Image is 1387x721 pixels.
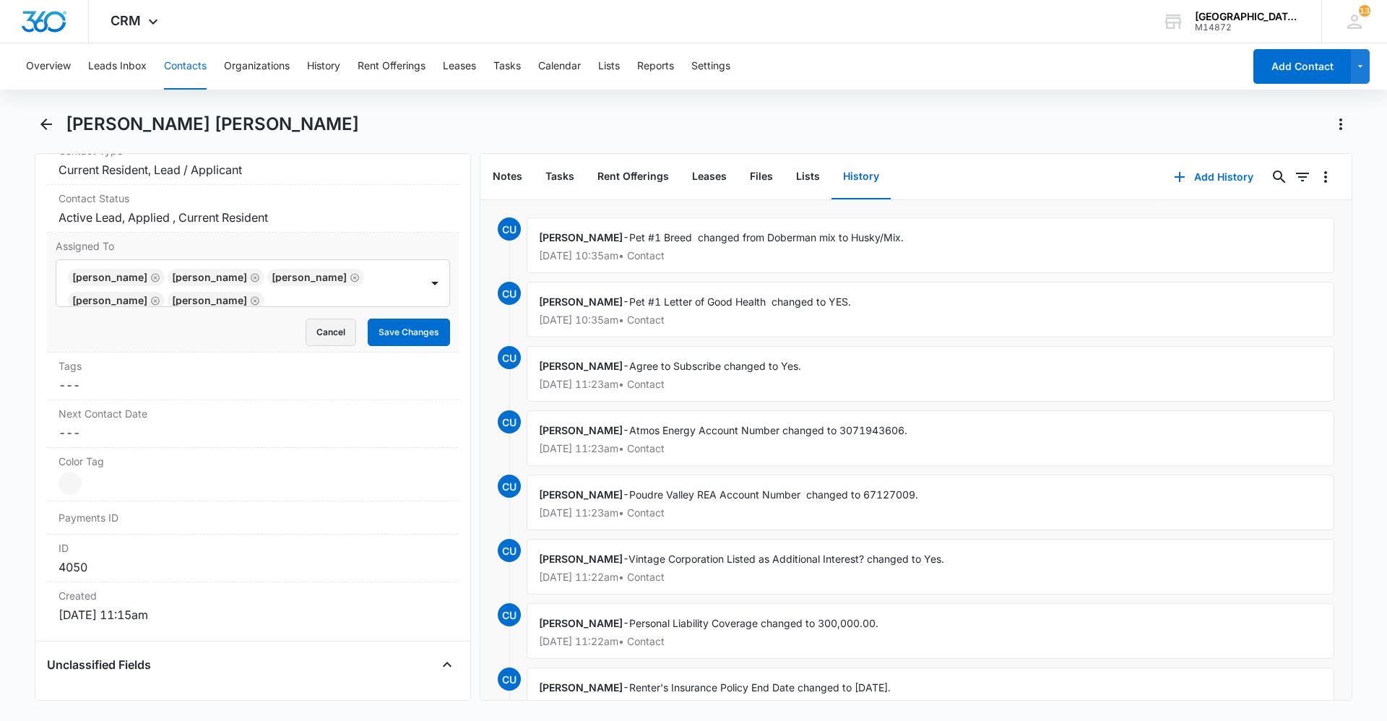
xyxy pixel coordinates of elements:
[47,137,459,185] div: Contact TypeCurrent Resident, Lead / Applicant
[443,43,476,90] button: Leases
[629,488,918,501] span: Poudre Valley REA Account Number changed to 67127009.
[1291,165,1314,189] button: Filters
[539,315,1322,325] p: [DATE] 10:35am • Contact
[598,43,620,90] button: Lists
[59,454,447,469] label: Color Tag
[1253,49,1351,84] button: Add Contact
[35,113,57,136] button: Back
[738,155,785,199] button: Files
[539,379,1322,389] p: [DATE] 11:23am • Contact
[272,272,347,282] div: [PERSON_NAME]
[59,358,447,374] label: Tags
[47,535,459,582] div: ID4050
[628,553,944,565] span: Vintage Corporation Listed as Additional Interest? changed to Yes.
[1195,22,1300,33] div: account id
[680,155,738,199] button: Leases
[347,272,360,282] div: Remove Jonathan Guptill
[59,406,447,421] label: Next Contact Date
[111,13,141,28] span: CRM
[26,43,71,90] button: Overview
[629,617,878,629] span: Personal Liability Coverage changed to 300,000.00.
[629,231,904,243] span: Pet #1 Breed changed from Doberman mix to Husky/Mix.
[539,444,1322,454] p: [DATE] 11:23am • Contact
[498,603,521,626] span: CU
[493,43,521,90] button: Tasks
[59,510,156,525] dt: Payments ID
[498,410,521,433] span: CU
[498,217,521,241] span: CU
[59,699,447,714] label: Unit Number
[59,376,447,394] dd: ---
[47,656,151,673] h4: Unclassified Fields
[527,346,1334,402] div: -
[498,282,521,305] span: CU
[47,185,459,233] div: Contact StatusActive Lead, Applied , Current Resident
[59,161,447,178] dd: Current Resident, Lead / Applicant
[629,360,801,372] span: Agree to Subscribe changed to Yes.
[527,282,1334,337] div: -
[539,508,1322,518] p: [DATE] 11:23am • Contact
[527,539,1334,595] div: -
[539,617,623,629] span: [PERSON_NAME]
[147,272,160,282] div: Remove Chris Urrutia
[629,295,851,308] span: Pet #1 Letter of Good Health changed to YES.
[59,424,447,441] dd: ---
[72,272,147,282] div: [PERSON_NAME]
[539,572,1322,582] p: [DATE] 11:22am • Contact
[1359,5,1370,17] span: 13
[368,319,450,346] button: Save Changes
[691,43,730,90] button: Settings
[539,488,623,501] span: [PERSON_NAME]
[527,410,1334,466] div: -
[247,272,260,282] div: Remove Mia Villalba
[1159,160,1268,194] button: Add History
[66,113,359,135] h1: [PERSON_NAME] [PERSON_NAME]
[539,231,623,243] span: [PERSON_NAME]
[59,588,447,603] dt: Created
[785,155,831,199] button: Lists
[498,475,521,498] span: CU
[539,360,623,372] span: [PERSON_NAME]
[1359,5,1370,17] div: notifications count
[247,295,260,306] div: Remove Derrick Williams
[47,353,459,400] div: Tags---
[47,400,459,448] div: Next Contact Date---
[539,251,1322,261] p: [DATE] 10:35am • Contact
[307,43,340,90] button: History
[586,155,680,199] button: Rent Offerings
[539,636,1322,647] p: [DATE] 11:22am • Contact
[59,209,447,226] dd: Active Lead, Applied , Current Resident
[59,606,447,623] dd: [DATE] 11:15am
[306,319,356,346] button: Cancel
[436,653,459,676] button: Close
[164,43,207,90] button: Contacts
[498,346,521,369] span: CU
[1195,11,1300,22] div: account name
[172,272,247,282] div: [PERSON_NAME]
[527,217,1334,273] div: -
[629,424,907,436] span: Atmos Energy Account Number changed to 3071943606.
[88,43,147,90] button: Leads Inbox
[47,582,459,629] div: Created[DATE] 11:15am
[56,238,450,254] label: Assigned To
[539,295,623,308] span: [PERSON_NAME]
[172,295,247,306] div: [PERSON_NAME]
[147,295,160,306] div: Remove Becca McDermott
[538,43,581,90] button: Calendar
[1329,113,1352,136] button: Actions
[539,424,623,436] span: [PERSON_NAME]
[1268,165,1291,189] button: Search...
[498,539,521,562] span: CU
[498,668,521,691] span: CU
[59,540,447,556] dt: ID
[358,43,425,90] button: Rent Offerings
[47,448,459,501] div: Color Tag
[59,558,447,576] dd: 4050
[47,501,459,535] div: Payments ID
[831,155,891,199] button: History
[539,681,623,694] span: [PERSON_NAME]
[637,43,674,90] button: Reports
[1314,165,1337,189] button: Overflow Menu
[527,603,1334,659] div: -
[527,475,1334,530] div: -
